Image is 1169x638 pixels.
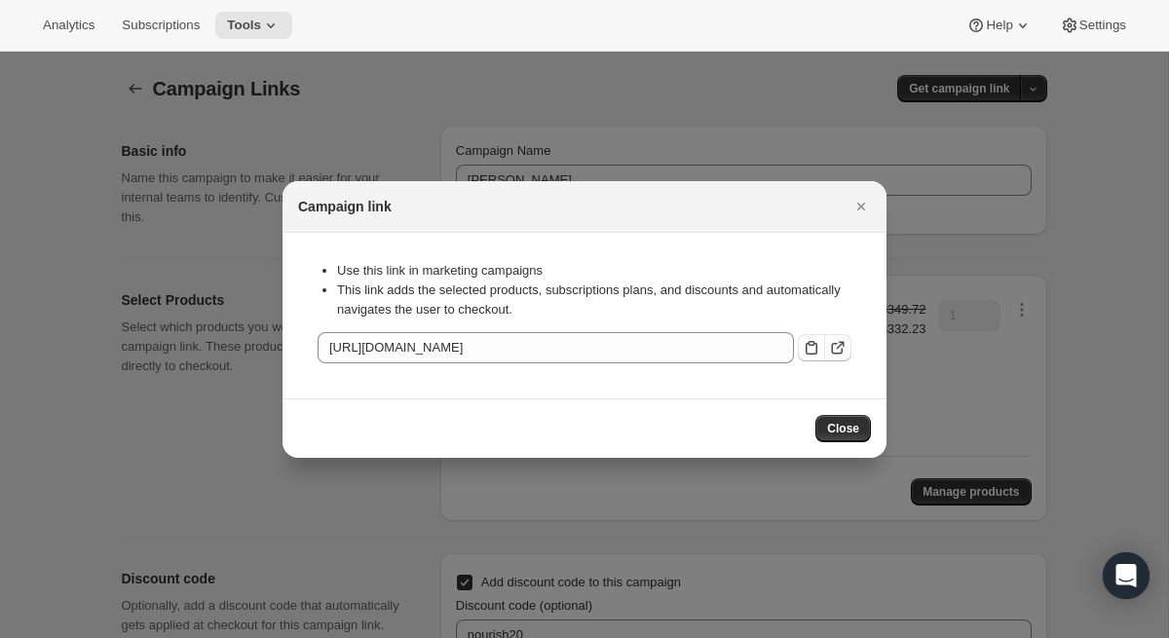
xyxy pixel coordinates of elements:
[815,415,871,442] button: Close
[1048,12,1138,39] button: Settings
[848,193,875,220] button: Close
[986,18,1012,33] span: Help
[955,12,1043,39] button: Help
[337,281,851,319] li: This link adds the selected products, subscriptions plans, and discounts and automatically naviga...
[31,12,106,39] button: Analytics
[1103,552,1150,599] div: Open Intercom Messenger
[215,12,292,39] button: Tools
[337,261,851,281] li: Use this link in marketing campaigns
[227,18,261,33] span: Tools
[827,421,859,436] span: Close
[298,197,392,216] h2: Campaign link
[110,12,211,39] button: Subscriptions
[43,18,94,33] span: Analytics
[122,18,200,33] span: Subscriptions
[1079,18,1126,33] span: Settings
